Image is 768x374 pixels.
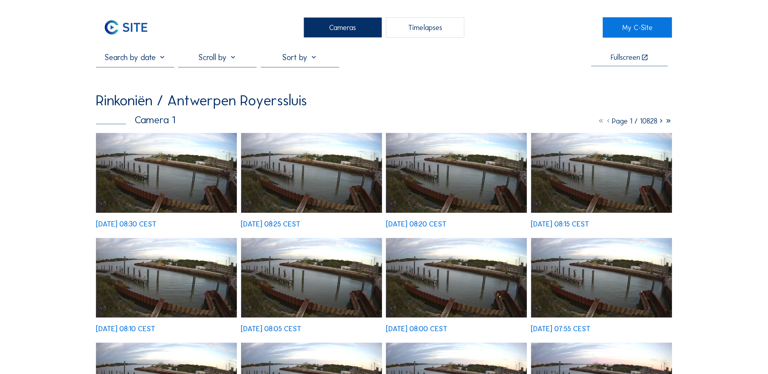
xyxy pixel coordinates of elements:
[96,133,237,213] img: image_53382824
[96,17,156,38] img: C-SITE Logo
[241,220,301,228] div: [DATE] 08:25 CEST
[386,220,446,228] div: [DATE] 08:20 CEST
[96,325,155,332] div: [DATE] 08:10 CEST
[96,220,156,228] div: [DATE] 08:30 CEST
[241,325,302,332] div: [DATE] 08:05 CEST
[386,325,447,332] div: [DATE] 08:00 CEST
[531,133,672,213] img: image_53382408
[96,115,175,125] div: Camera 1
[611,54,640,61] div: Fullscreen
[96,17,165,38] a: C-SITE Logo
[241,238,382,318] img: image_53382166
[386,17,464,38] div: Timelapses
[96,238,237,318] img: image_53382251
[531,325,591,332] div: [DATE] 07:55 CEST
[386,238,527,318] img: image_53382001
[241,133,382,213] img: image_53382742
[386,133,527,213] img: image_53382577
[304,17,382,38] div: Cameras
[603,17,672,38] a: My C-Site
[531,238,672,318] img: image_53381839
[96,53,174,62] input: Search by date 󰅀
[96,93,307,108] div: Rinkoniën / Antwerpen Royerssluis
[531,220,589,228] div: [DATE] 08:15 CEST
[612,117,657,125] span: Page 1 / 10828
